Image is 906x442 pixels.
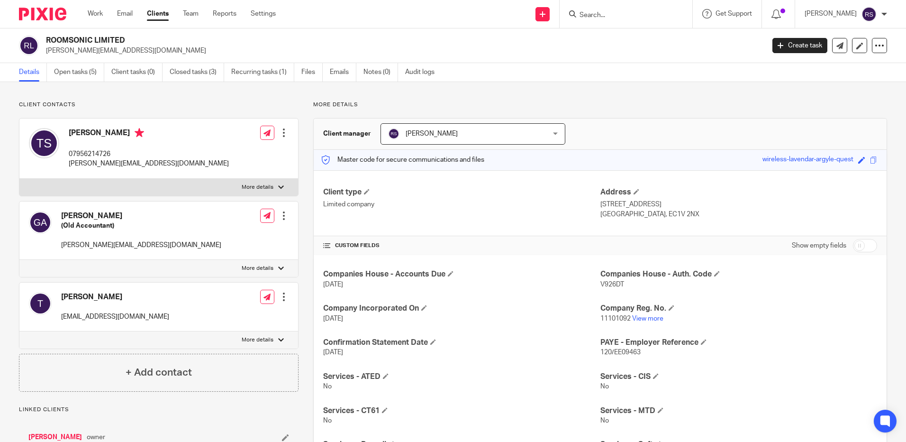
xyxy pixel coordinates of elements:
[87,433,105,442] span: owner
[792,241,846,250] label: Show empty fields
[242,336,273,344] p: More details
[242,184,273,191] p: More details
[323,187,600,197] h4: Client type
[313,101,887,109] p: More details
[126,365,192,380] h4: + Add contact
[600,187,877,197] h4: Address
[135,128,144,138] i: Primary
[29,292,52,315] img: svg%3E
[323,383,332,390] span: No
[323,315,343,322] span: [DATE]
[323,129,371,138] h3: Client manager
[301,63,323,82] a: Files
[323,372,600,382] h4: Services - ATED
[19,36,39,55] img: svg%3E
[716,10,752,17] span: Get Support
[19,8,66,20] img: Pixie
[600,281,624,288] span: V926DT
[600,349,641,356] span: 120/EE09463
[19,101,299,109] p: Client contacts
[46,36,616,46] h2: ROOMSONIC LIMITED
[600,372,877,382] h4: Services - CIS
[388,128,399,139] img: svg%3E
[323,200,600,209] p: Limited company
[19,406,299,414] p: Linked clients
[600,406,877,416] h4: Services - MTD
[28,433,82,442] a: [PERSON_NAME]
[213,9,236,18] a: Reports
[147,9,169,18] a: Clients
[61,292,169,302] h4: [PERSON_NAME]
[600,269,877,279] h4: Companies House - Auth. Code
[600,200,877,209] p: [STREET_ADDRESS]
[600,304,877,313] h4: Company Reg. No.
[54,63,104,82] a: Open tasks (5)
[579,11,664,20] input: Search
[111,63,163,82] a: Client tasks (0)
[861,7,877,22] img: svg%3E
[762,155,853,166] div: wireless-lavendar-argyle-quest
[323,281,343,288] span: [DATE]
[19,63,47,82] a: Details
[61,312,169,322] p: [EMAIL_ADDRESS][DOMAIN_NAME]
[772,38,827,53] a: Create task
[323,304,600,313] h4: Company Incorporated On
[330,63,356,82] a: Emails
[323,349,343,356] span: [DATE]
[231,63,294,82] a: Recurring tasks (1)
[600,417,609,424] span: No
[363,63,398,82] a: Notes (0)
[600,383,609,390] span: No
[61,211,221,221] h4: [PERSON_NAME]
[323,338,600,348] h4: Confirmation Statement Date
[323,406,600,416] h4: Services - CT61
[69,149,229,159] p: 07956214726
[170,63,224,82] a: Closed tasks (3)
[46,46,758,55] p: [PERSON_NAME][EMAIL_ADDRESS][DOMAIN_NAME]
[117,9,133,18] a: Email
[242,265,273,272] p: More details
[323,242,600,249] h4: CUSTOM FIELDS
[805,9,857,18] p: [PERSON_NAME]
[321,155,484,165] p: Master code for secure communications and files
[323,269,600,279] h4: Companies House - Accounts Due
[632,315,663,322] a: View more
[88,9,103,18] a: Work
[600,210,877,219] p: [GEOGRAPHIC_DATA], EC1V 2NX
[69,159,229,168] p: [PERSON_NAME][EMAIL_ADDRESS][DOMAIN_NAME]
[183,9,199,18] a: Team
[600,315,631,322] span: 11101092
[69,128,229,140] h4: [PERSON_NAME]
[406,130,458,137] span: [PERSON_NAME]
[61,221,221,230] h5: (Old Accountant)
[323,417,332,424] span: No
[29,211,52,234] img: svg%3E
[405,63,442,82] a: Audit logs
[29,128,59,158] img: svg%3E
[600,338,877,348] h4: PAYE - Employer Reference
[251,9,276,18] a: Settings
[61,240,221,250] p: [PERSON_NAME][EMAIL_ADDRESS][DOMAIN_NAME]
